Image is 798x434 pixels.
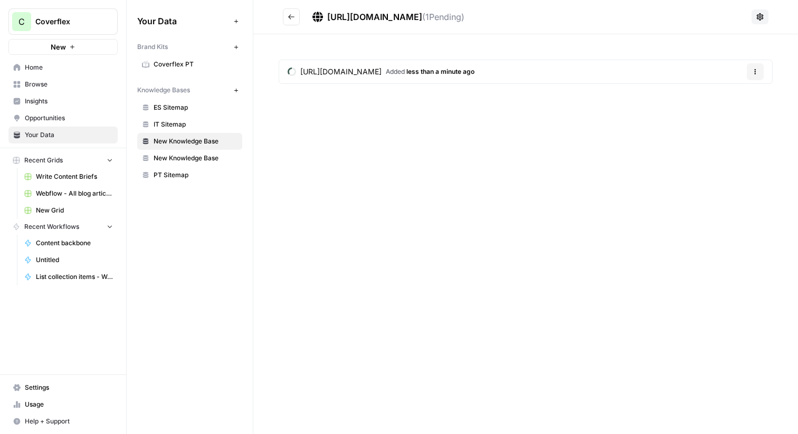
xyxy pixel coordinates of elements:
[35,16,99,27] span: Coverflex
[154,60,237,69] span: Coverflex PT
[8,39,118,55] button: New
[154,120,237,129] span: IT Sitemap
[137,56,242,73] a: Coverflex PT
[25,400,113,409] span: Usage
[20,202,118,219] a: New Grid
[137,167,242,184] a: PT Sitemap
[154,137,237,146] span: New Knowledge Base
[36,255,113,265] span: Untitled
[137,133,242,150] a: New Knowledge Base
[25,63,113,72] span: Home
[8,413,118,430] button: Help + Support
[8,93,118,110] a: Insights
[24,222,79,232] span: Recent Workflows
[25,383,113,392] span: Settings
[406,67,474,75] span: less than a minute ago
[18,15,25,28] span: C
[8,76,118,93] a: Browse
[8,110,118,127] a: Opportunities
[137,99,242,116] a: ES Sitemap
[137,150,242,167] a: New Knowledge Base
[8,219,118,235] button: Recent Workflows
[36,206,113,215] span: New Grid
[300,66,382,77] span: [URL][DOMAIN_NAME]
[137,85,190,95] span: Knowledge Bases
[137,116,242,133] a: IT Sitemap
[24,156,63,165] span: Recent Grids
[36,172,113,181] span: Write Content Briefs
[283,8,300,25] button: Go back
[8,396,118,413] a: Usage
[25,417,113,426] span: Help + Support
[137,42,168,52] span: Brand Kits
[279,60,483,83] a: [URL][DOMAIN_NAME]Added less than a minute ago
[36,189,113,198] span: Webflow - All blog articles
[51,42,66,52] span: New
[327,12,422,22] span: [URL][DOMAIN_NAME]
[25,80,113,89] span: Browse
[137,15,230,27] span: Your Data
[8,152,118,168] button: Recent Grids
[36,238,113,248] span: Content backbone
[8,127,118,143] a: Your Data
[154,153,237,163] span: New Knowledge Base
[20,235,118,252] a: Content backbone
[154,103,237,112] span: ES Sitemap
[36,272,113,282] span: List collection items - Webflow
[20,168,118,185] a: Write Content Briefs
[25,113,113,123] span: Opportunities
[25,130,113,140] span: Your Data
[386,67,474,76] span: Added
[422,12,464,22] span: ( 1 Pending)
[8,8,118,35] button: Workspace: Coverflex
[20,268,118,285] a: List collection items - Webflow
[8,379,118,396] a: Settings
[20,252,118,268] a: Untitled
[154,170,237,180] span: PT Sitemap
[8,59,118,76] a: Home
[25,97,113,106] span: Insights
[20,185,118,202] a: Webflow - All blog articles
